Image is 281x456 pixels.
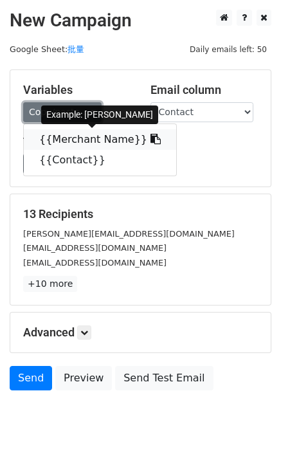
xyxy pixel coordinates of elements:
[23,207,258,221] h5: 13 Recipients
[115,366,213,390] a: Send Test Email
[23,258,167,268] small: [EMAIL_ADDRESS][DOMAIN_NAME]
[23,102,102,122] a: Copy/paste...
[185,44,271,54] a: Daily emails left: 50
[23,83,131,97] h5: Variables
[185,42,271,57] span: Daily emails left: 50
[24,150,176,170] a: {{Contact}}
[10,44,84,54] small: Google Sheet:
[41,105,158,124] div: Example: [PERSON_NAME]
[23,243,167,253] small: [EMAIL_ADDRESS][DOMAIN_NAME]
[217,394,281,456] iframe: Chat Widget
[24,129,176,150] a: {{Merchant Name}}
[150,83,258,97] h5: Email column
[10,366,52,390] a: Send
[23,276,77,292] a: +10 more
[55,366,112,390] a: Preview
[23,325,258,340] h5: Advanced
[23,229,235,239] small: [PERSON_NAME][EMAIL_ADDRESS][DOMAIN_NAME]
[10,10,271,32] h2: New Campaign
[68,44,84,54] a: 批量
